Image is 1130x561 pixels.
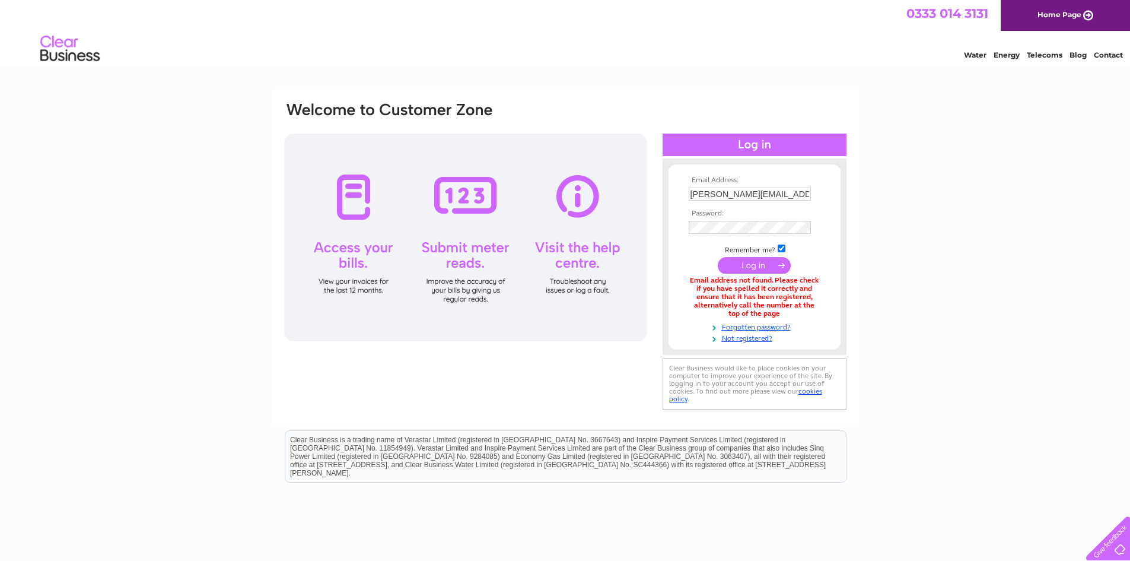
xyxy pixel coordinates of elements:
input: Submit [718,257,791,274]
img: logo.png [40,31,100,67]
th: Password: [686,210,823,218]
a: Forgotten password? [689,321,823,332]
a: cookies policy [669,387,822,403]
div: Email address not found. Please check if you have spelled it correctly and ensure that it has bee... [689,277,820,318]
a: 0333 014 3131 [906,6,988,21]
a: Contact [1094,50,1123,59]
a: Blog [1069,50,1087,59]
a: Not registered? [689,332,823,343]
div: Clear Business would like to place cookies on your computer to improve your experience of the sit... [663,358,846,410]
td: Remember me? [686,243,823,255]
th: Email Address: [686,176,823,185]
a: Water [964,50,986,59]
div: Clear Business is a trading name of Verastar Limited (registered in [GEOGRAPHIC_DATA] No. 3667643... [285,7,846,58]
a: Telecoms [1027,50,1062,59]
a: Energy [994,50,1020,59]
